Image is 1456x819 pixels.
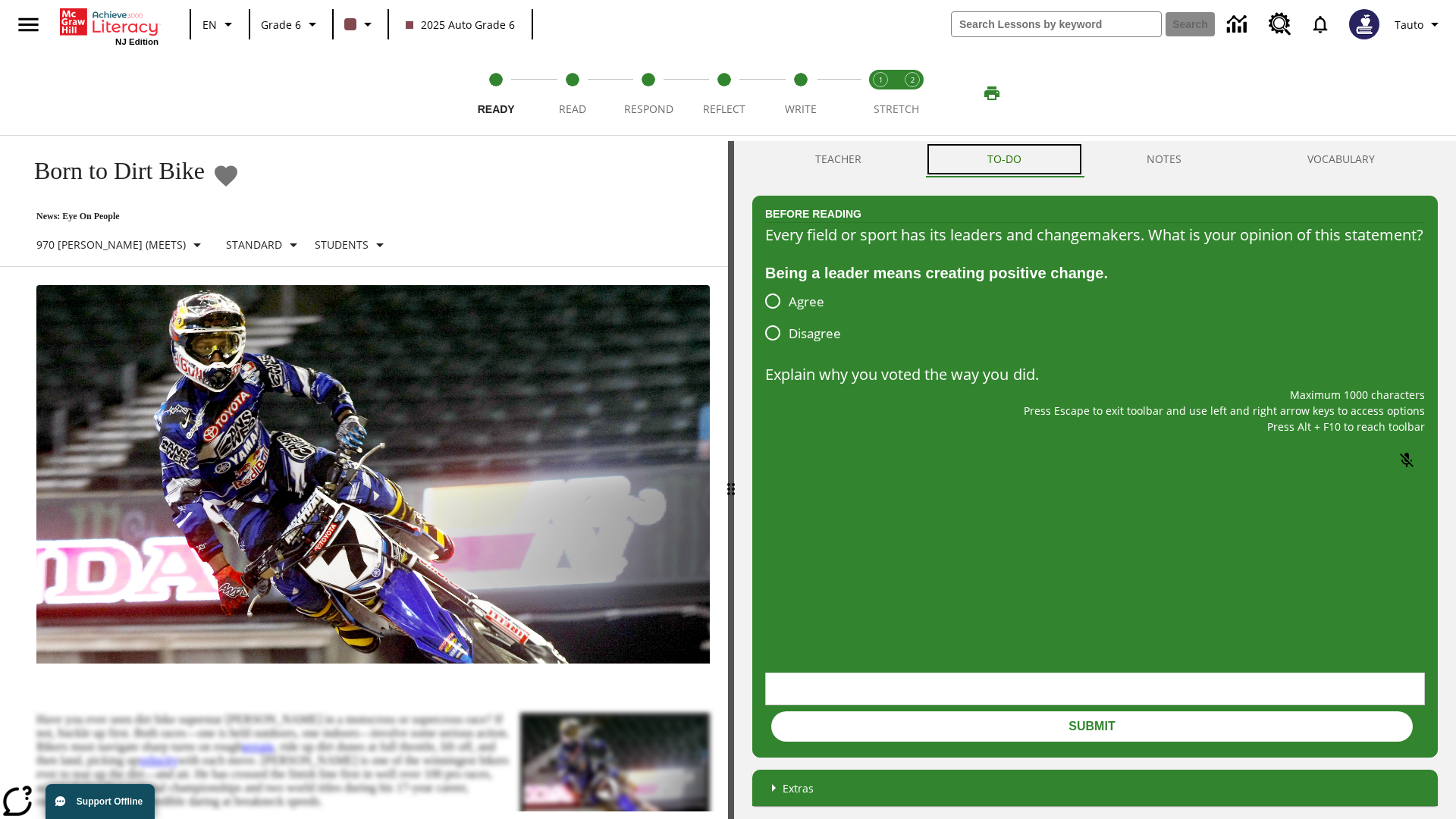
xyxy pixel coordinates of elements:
[771,711,1413,742] button: Submit
[765,261,1425,285] div: Being a leader means creating positive change.
[680,52,768,135] button: Reflect step 4 of 5
[1218,4,1260,45] a: Data Center
[765,387,1425,403] p: Maximum 1000 characters
[1395,17,1423,33] span: Tauto
[952,12,1161,36] input: search field
[911,75,915,85] text: 2
[528,52,616,135] button: Read step 2 of 5
[45,784,155,819] button: Support Offline
[406,17,515,33] span: 2025 Auto Grade 6
[1389,11,1450,38] button: Profile/Settings
[703,102,745,116] span: Reflect
[478,103,515,115] span: Ready
[1349,9,1379,39] img: Avatar
[734,141,1456,819] div: activity
[728,141,734,819] div: Press Enter or Spacebar and then press right and left arrow keys to move the slider
[30,231,212,259] button: Select Lexile, 970 Lexile (Meets)
[18,157,205,185] h1: Born to Dirt Bike
[765,419,1425,435] p: Press Alt + F10 to reach toolbar
[315,237,369,253] p: Students
[757,52,845,135] button: Write step 5 of 5
[789,292,824,312] span: Agree
[255,11,328,38] button: Grade: Grade 6, Select a grade
[1301,5,1340,44] a: Notifications
[452,52,540,135] button: Ready step 1 of 5
[785,102,817,116] span: Write
[60,5,158,46] div: Home
[765,223,1425,247] div: Every field or sport has its leaders and changemakers. What is your opinion of this statement?
[752,770,1438,806] div: Extras
[1084,141,1245,177] button: NOTES
[12,12,215,29] body: Explain why you voted the way you did. Maximum 1000 characters Press Alt + F10 to reach toolbar P...
[226,237,282,253] p: Standard
[765,206,861,222] h2: Before Reading
[789,324,841,344] span: Disagree
[36,237,186,253] p: 970 [PERSON_NAME] (Meets)
[559,102,586,116] span: Read
[765,362,1425,387] p: Explain why you voted the way you did.
[115,37,158,46] span: NJ Edition
[1389,442,1425,479] button: Click to activate and allow voice recognition
[309,231,395,259] button: Select Student
[77,796,143,807] span: Support Offline
[924,141,1084,177] button: TO-DO
[765,285,853,349] div: poll
[196,11,244,38] button: Language: EN, Select a language
[874,102,919,116] span: STRETCH
[890,52,934,135] button: Stretch Respond step 2 of 2
[202,17,217,33] span: EN
[765,403,1425,419] p: Press Escape to exit toolbar and use left and right arrow keys to access options
[879,75,883,85] text: 1
[36,285,710,664] img: Motocross racer James Stewart flies through the air on his dirt bike.
[1340,5,1389,44] button: Select a new avatar
[6,2,51,47] button: Open side menu
[338,11,383,38] button: Class color is dark brown. Change class color
[18,211,395,222] p: News: Eye On People
[604,52,692,135] button: Respond step 3 of 5
[220,231,309,259] button: Scaffolds, Standard
[752,141,924,177] button: Teacher
[212,162,240,189] button: Add to Favorites - Born to Dirt Bike
[624,102,673,116] span: Respond
[1260,4,1301,45] a: Resource Center, Will open in new tab
[261,17,301,33] span: Grade 6
[783,780,814,796] p: Extras
[1244,141,1438,177] button: VOCABULARY
[858,52,902,135] button: Stretch Read step 1 of 2
[752,141,1438,177] div: Instructional Panel Tabs
[968,80,1016,107] button: Print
